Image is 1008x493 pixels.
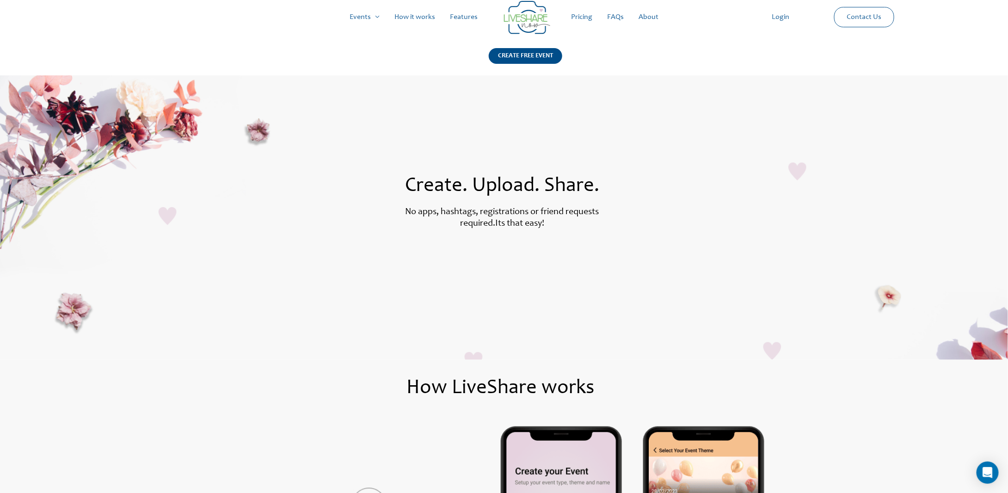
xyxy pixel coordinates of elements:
[764,2,797,32] a: Login
[489,48,562,64] div: CREATE FREE EVENT
[977,462,999,484] div: Open Intercom Messenger
[504,1,550,34] img: LiveShare logo - Capture & Share Event Memories
[443,2,485,32] a: Features
[489,48,562,75] a: CREATE FREE EVENT
[16,2,992,32] nav: Site Navigation
[840,7,889,27] a: Contact Us
[405,176,599,197] span: Create. Upload. Share.
[105,378,896,399] h1: How LiveShare works
[631,2,666,32] a: About
[406,208,599,228] label: No apps, hashtags, registrations or friend requests required.
[495,219,544,228] label: Its that easy!
[342,2,387,32] a: Events
[564,2,600,32] a: Pricing
[387,2,443,32] a: How it works
[600,2,631,32] a: FAQs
